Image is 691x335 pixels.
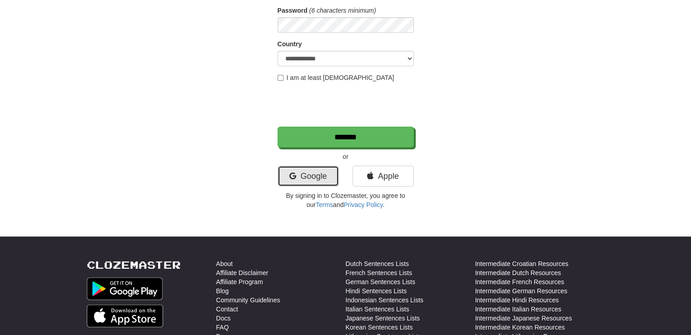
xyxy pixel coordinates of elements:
a: Blog [216,286,229,296]
a: Intermediate Japanese Resources [475,314,572,323]
iframe: reCAPTCHA [278,87,416,122]
a: Affiliate Disclaimer [216,268,268,277]
a: Docs [216,314,231,323]
a: Contact [216,305,238,314]
a: Privacy Policy [343,201,383,208]
a: Community Guidelines [216,296,280,305]
a: About [216,259,233,268]
a: Dutch Sentences Lists [346,259,409,268]
img: Get it on Google Play [87,277,163,300]
a: Indonesian Sentences Lists [346,296,423,305]
a: Intermediate Croatian Resources [475,259,568,268]
a: Clozemaster [87,259,181,271]
a: Intermediate Italian Resources [475,305,562,314]
a: Terms [316,201,333,208]
p: or [278,152,414,161]
label: Country [278,39,302,49]
a: Intermediate French Resources [475,277,564,286]
a: Hindi Sentences Lists [346,286,407,296]
label: Password [278,6,308,15]
a: Affiliate Program [216,277,263,286]
em: (6 characters minimum) [309,7,376,14]
a: Intermediate Dutch Resources [475,268,561,277]
a: German Sentences Lists [346,277,415,286]
a: Intermediate German Resources [475,286,567,296]
label: I am at least [DEMOGRAPHIC_DATA] [278,73,394,82]
a: Intermediate Korean Resources [475,323,565,332]
a: Intermediate Hindi Resources [475,296,559,305]
a: Google [278,166,339,187]
a: French Sentences Lists [346,268,412,277]
img: Get it on App Store [87,305,164,327]
p: By signing in to Clozemaster, you agree to our and . [278,191,414,209]
a: Italian Sentences Lists [346,305,409,314]
input: I am at least [DEMOGRAPHIC_DATA] [278,75,283,81]
a: Japanese Sentences Lists [346,314,420,323]
a: Apple [353,166,414,187]
a: FAQ [216,323,229,332]
a: Korean Sentences Lists [346,323,413,332]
